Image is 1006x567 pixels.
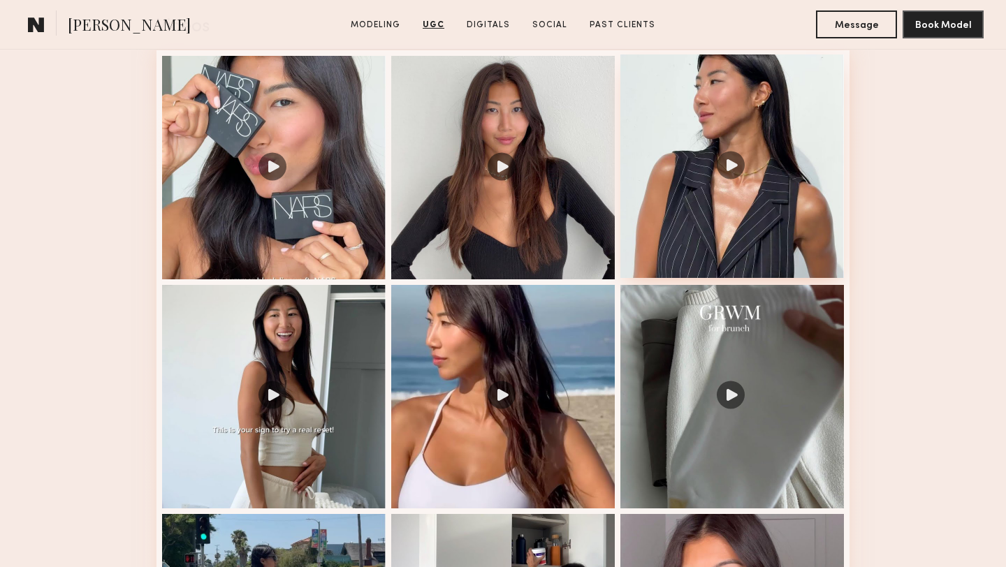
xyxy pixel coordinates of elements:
button: Message [816,10,897,38]
span: [PERSON_NAME] [68,14,191,38]
a: Social [527,19,573,31]
button: Book Model [903,10,984,38]
a: Book Model [903,18,984,30]
a: UGC [417,19,450,31]
a: Past Clients [584,19,661,31]
a: Digitals [461,19,516,31]
a: Modeling [345,19,406,31]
